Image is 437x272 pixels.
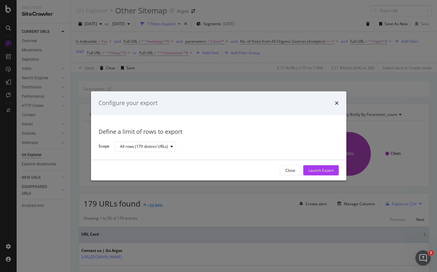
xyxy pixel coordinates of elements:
iframe: Intercom live chat [415,250,431,266]
div: Define a limit of rows to export [99,128,339,136]
span: 1 [428,250,433,255]
button: Close [280,165,301,176]
label: Scope [99,144,109,151]
div: Close [285,168,295,173]
div: Launch Export [308,168,334,173]
div: modal [91,91,346,180]
button: Launch Export [303,165,339,176]
button: All rows (179 distinct URLs) [115,141,176,152]
div: All rows (179 distinct URLs) [120,145,168,148]
div: times [335,99,339,107]
div: Configure your export [99,99,157,107]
